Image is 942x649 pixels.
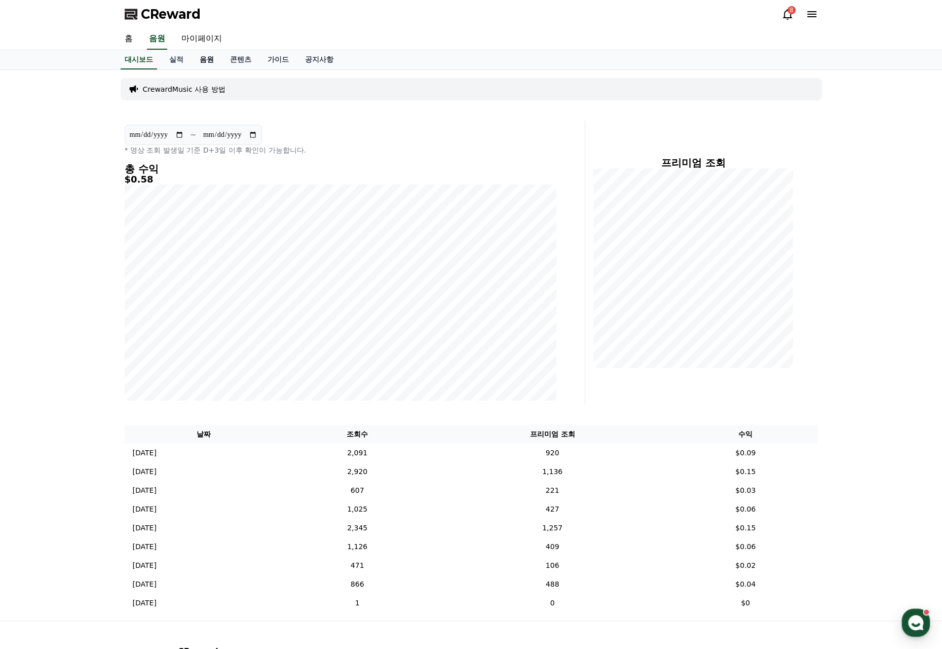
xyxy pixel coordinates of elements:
[781,8,794,20] a: 8
[673,462,818,481] td: $0.15
[161,50,192,69] a: 실적
[297,50,342,69] a: 공지사항
[673,537,818,556] td: $0.06
[673,500,818,519] td: $0.06
[431,462,673,481] td: 1,136
[673,575,818,594] td: $0.04
[283,481,431,500] td: 607
[93,337,105,345] span: 대화
[431,519,673,537] td: 1,257
[133,542,157,552] p: [DATE]
[173,28,230,50] a: 마이페이지
[192,50,222,69] a: 음원
[131,321,195,347] a: 설정
[190,129,197,141] p: ~
[125,425,283,444] th: 날짜
[673,519,818,537] td: $0.15
[673,556,818,575] td: $0.02
[133,579,157,590] p: [DATE]
[431,594,673,612] td: 0
[133,466,157,477] p: [DATE]
[117,28,141,50] a: 홈
[431,425,673,444] th: 프리미엄 조회
[133,523,157,533] p: [DATE]
[222,50,259,69] a: 콘텐츠
[431,575,673,594] td: 488
[431,500,673,519] td: 427
[147,28,167,50] a: 음원
[431,481,673,500] td: 221
[283,462,431,481] td: 2,920
[32,337,38,345] span: 홈
[133,560,157,571] p: [DATE]
[283,444,431,462] td: 2,091
[283,500,431,519] td: 1,025
[143,84,225,94] a: CrewardMusic 사용 방법
[283,594,431,612] td: 1
[125,6,201,22] a: CReward
[431,537,673,556] td: 409
[157,337,169,345] span: 설정
[121,50,157,69] a: 대시보드
[133,504,157,515] p: [DATE]
[283,556,431,575] td: 471
[283,575,431,594] td: 866
[673,481,818,500] td: $0.03
[259,50,297,69] a: 가이드
[133,448,157,458] p: [DATE]
[673,444,818,462] td: $0.09
[125,163,556,174] h4: 총 수익
[141,6,201,22] span: CReward
[283,425,431,444] th: 조회수
[673,425,818,444] th: 수익
[133,485,157,496] p: [DATE]
[283,537,431,556] td: 1,126
[3,321,67,347] a: 홈
[125,145,556,155] p: * 영상 조회 발생일 기준 D+3일 이후 확인이 가능합니다.
[125,174,556,185] h5: $0.58
[431,444,673,462] td: 920
[431,556,673,575] td: 106
[673,594,818,612] td: $0
[67,321,131,347] a: 대화
[283,519,431,537] td: 2,345
[593,157,794,168] h4: 프리미엄 조회
[787,6,796,14] div: 8
[133,598,157,608] p: [DATE]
